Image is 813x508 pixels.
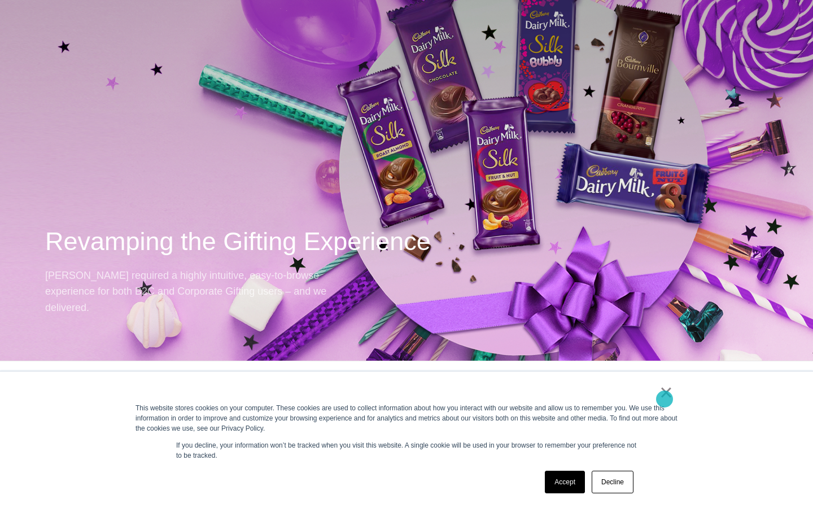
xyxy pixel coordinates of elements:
[176,440,637,461] p: If you decline, your information won’t be tracked when you visit this website. A single cookie wi...
[45,268,327,316] p: [PERSON_NAME] required a highly intuitive, easy-to-browse experience for both B2C and Corporate G...
[592,471,633,493] a: Decline
[659,387,673,397] a: ×
[45,225,768,259] h2: Revamping the Gifting Experience
[135,403,677,433] div: This website stores cookies on your computer. These cookies are used to collect information about...
[545,471,585,493] a: Accept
